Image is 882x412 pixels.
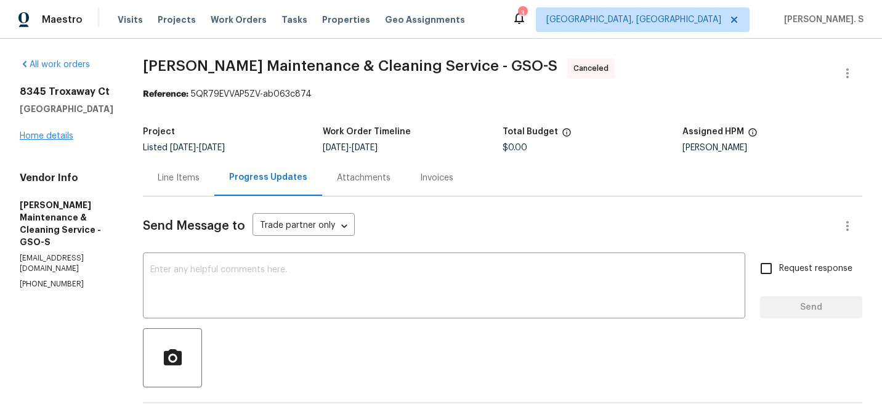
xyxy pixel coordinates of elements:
[779,14,864,26] span: [PERSON_NAME]. S
[20,172,113,184] h4: Vendor Info
[323,143,378,152] span: -
[748,127,758,143] span: The hpm assigned to this work order.
[211,14,267,26] span: Work Orders
[779,262,852,275] span: Request response
[143,59,557,73] span: [PERSON_NAME] Maintenance & Cleaning Service - GSO-S
[253,216,355,236] div: Trade partner only
[158,14,196,26] span: Projects
[118,14,143,26] span: Visits
[170,143,196,152] span: [DATE]
[20,199,113,248] h5: [PERSON_NAME] Maintenance & Cleaning Service - GSO-S
[20,279,113,289] p: [PHONE_NUMBER]
[20,103,113,115] h5: [GEOGRAPHIC_DATA]
[42,14,83,26] span: Maestro
[143,90,188,99] b: Reference:
[518,7,527,20] div: 3
[503,127,558,136] h5: Total Budget
[170,143,225,152] span: -
[158,172,200,184] div: Line Items
[323,127,411,136] h5: Work Order Timeline
[20,60,90,69] a: All work orders
[352,143,378,152] span: [DATE]
[323,143,349,152] span: [DATE]
[143,127,175,136] h5: Project
[20,86,113,98] h2: 8345 Troxaway Ct
[385,14,465,26] span: Geo Assignments
[546,14,721,26] span: [GEOGRAPHIC_DATA], [GEOGRAPHIC_DATA]
[143,220,245,232] span: Send Message to
[337,172,390,184] div: Attachments
[322,14,370,26] span: Properties
[20,253,113,274] p: [EMAIL_ADDRESS][DOMAIN_NAME]
[682,143,862,152] div: [PERSON_NAME]
[562,127,572,143] span: The total cost of line items that have been proposed by Opendoor. This sum includes line items th...
[420,172,453,184] div: Invoices
[199,143,225,152] span: [DATE]
[573,62,613,75] span: Canceled
[682,127,744,136] h5: Assigned HPM
[281,15,307,24] span: Tasks
[229,171,307,184] div: Progress Updates
[20,132,73,140] a: Home details
[143,143,225,152] span: Listed
[143,88,862,100] div: 5QR79EVVAP5ZV-ab063c874
[503,143,527,152] span: $0.00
